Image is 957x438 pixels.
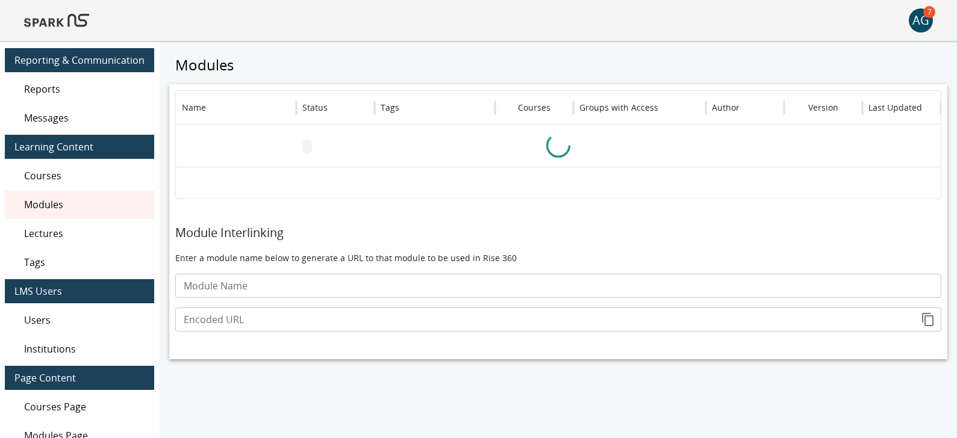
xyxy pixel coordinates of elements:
button: account of current user [909,8,933,32]
div: Page Content [5,366,154,390]
div: Institutions [5,335,154,363]
span: Page Content [14,371,145,385]
span: Lectures [24,226,145,241]
span: Courses Page [24,399,145,414]
h5: Modules [169,55,947,75]
span: Messages [24,111,145,125]
button: copy to clipboard [916,307,940,332]
div: Name [182,102,206,113]
div: Author [712,102,740,113]
div: Courses [5,161,154,190]
div: Courses [518,102,550,113]
div: Learning Content [5,135,154,159]
h6: Module Interlinking [175,223,941,242]
h6: Last Updated [868,101,922,114]
div: Status [302,102,328,113]
img: Logo of SPARK at Stanford [24,6,89,35]
p: Enter a module name below to generate a URL to that module to be used in Rise 360 [175,252,941,264]
div: Users [5,306,154,335]
div: Reports [5,75,154,103]
span: Reports [24,82,145,96]
span: Courses [24,168,145,183]
h6: Groups with Access [579,101,658,114]
span: Learning Content [14,140,145,154]
span: Tags [24,255,145,270]
div: AG [909,8,933,32]
span: Institutions [24,342,145,356]
span: Users [24,313,145,327]
div: Tags [381,102,399,113]
div: Version [808,102,838,113]
div: Messages [5,103,154,132]
div: Modules [5,190,154,219]
div: Lectures [5,219,154,248]
div: Courses Page [5,392,154,421]
div: LMS Users [5,279,154,303]
span: Reporting & Communication [14,53,145,67]
span: 7 [923,6,935,18]
span: LMS Users [14,284,145,298]
div: Tags [5,248,154,277]
div: Reporting & Communication [5,48,154,72]
span: Modules [24,197,145,212]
